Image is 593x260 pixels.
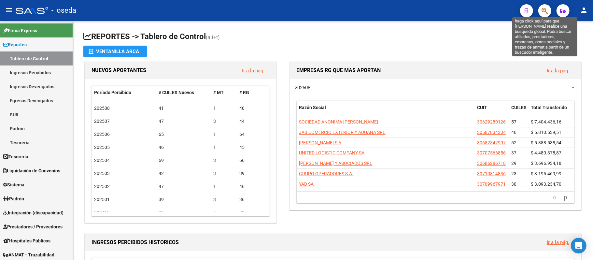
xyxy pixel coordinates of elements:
span: $ 3.696.934,18 [531,161,562,166]
span: 202505 [94,145,110,150]
div: 44 [239,118,260,125]
h1: REPORTES -> Tablero de Control [83,31,583,43]
span: 46 [512,130,517,135]
span: 30709967971 [477,181,506,187]
span: Sistema [3,181,24,188]
span: Integración (discapacidad) [3,209,64,216]
div: 3 [213,170,234,177]
div: 69 [159,157,208,164]
datatable-header-cell: # MT [211,86,237,100]
div: 4 [213,209,234,216]
span: 202412 [94,210,110,215]
span: 202503 [94,171,110,176]
span: 37 [512,150,517,155]
button: Ir a la pág. [237,65,270,77]
span: 30629280126 [477,119,506,124]
div: Open Intercom Messenger [571,238,586,253]
a: Ir a la pág. [547,68,569,74]
div: 39 [239,170,260,177]
div: 42 [159,170,208,177]
span: 30686286718 [477,161,506,166]
span: INGRESOS PERCIBIDOS HISTORICOS [92,239,179,245]
span: # CUILES Nuevos [159,90,194,95]
span: 202507 [94,119,110,124]
span: 30587834304 [477,130,506,135]
datatable-header-cell: Total Transferido [529,101,574,122]
span: UNITED LOGISTIC COMPANY SA [299,150,365,155]
a: go to next page [561,194,570,201]
div: 47 [159,118,208,125]
span: 202508 [94,106,110,111]
div: 47 [159,183,208,190]
span: Liquidación de Convenios [3,167,60,174]
datatable-header-cell: Razón Social [297,101,475,122]
datatable-header-cell: CUILES [509,101,529,122]
span: - oseda [51,3,76,18]
span: [PERSON_NAME] S A [299,140,342,145]
span: 52 [512,140,517,145]
div: 41 [159,105,208,112]
datatable-header-cell: CUIT [475,101,509,122]
span: Reportes [3,41,27,48]
div: 64 [239,131,260,138]
div: 46 [159,144,208,151]
span: # MT [213,90,224,95]
span: YAD SA [299,181,314,187]
div: 39 [159,196,208,203]
span: # RG [239,90,249,95]
span: 202504 [94,158,110,163]
span: CUILES [512,105,527,110]
div: 66 [239,157,260,164]
span: 29 [512,161,517,166]
mat-icon: menu [5,6,13,14]
span: 30710814836 [477,171,506,176]
span: ANMAT - Trazabilidad [3,251,54,258]
span: SOCIEDAD ANONIMA [PERSON_NAME] [299,119,378,124]
span: Tesorería [3,153,28,160]
span: 202506 [94,132,110,137]
div: 1 [213,105,234,112]
span: Hospitales Públicos [3,237,50,244]
datatable-header-cell: # CUILES Nuevos [156,86,211,100]
span: EMPRESAS RG QUE MAS APORTAN [296,67,381,73]
span: 23 [512,171,517,176]
mat-icon: person [580,6,588,14]
span: [PERSON_NAME] Y ASOCIADOS SRL [299,161,373,166]
div: 29 [239,209,260,216]
span: Total Transferido [531,105,567,110]
span: $ 3.195.469,99 [531,171,562,176]
span: GRUPO OPERADORES S.A. [299,171,354,176]
span: 202508 [295,85,310,91]
span: Padrón [3,195,24,202]
span: (alt+t) [206,34,220,40]
div: 65 [159,131,208,138]
div: 45 [239,144,260,151]
div: 1 [213,131,234,138]
div: 3 [213,157,234,164]
span: $ 7.404.436,16 [531,119,562,124]
div: Ventanilla ARCA [89,46,142,57]
span: 202501 [94,197,110,202]
span: 30682342907 [477,140,506,145]
div: 36 [239,196,260,203]
div: 1 [213,144,234,151]
span: JAB COMERCIO EXTERIOR Y ADUANA SRL [299,130,386,135]
a: go to previous page [550,194,559,201]
span: NUEVOS APORTANTES [92,67,146,73]
span: Razón Social [299,105,326,110]
span: $ 4.480.378,87 [531,150,562,155]
button: Ir a la pág. [542,236,574,248]
a: Ir a la pág. [242,68,264,74]
span: 202502 [94,184,110,189]
span: $ 3.093.234,70 [531,181,562,187]
span: Período Percibido [94,90,131,95]
datatable-header-cell: Período Percibido [92,86,156,100]
span: 30707566856 [477,150,506,155]
button: Ventanilla ARCA [83,46,147,57]
div: 1 [213,183,234,190]
div: 33 [159,209,208,216]
a: Ir a la pág. [547,239,569,245]
span: 30 [512,181,517,187]
span: Firma Express [3,27,37,34]
span: CUIT [477,105,487,110]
